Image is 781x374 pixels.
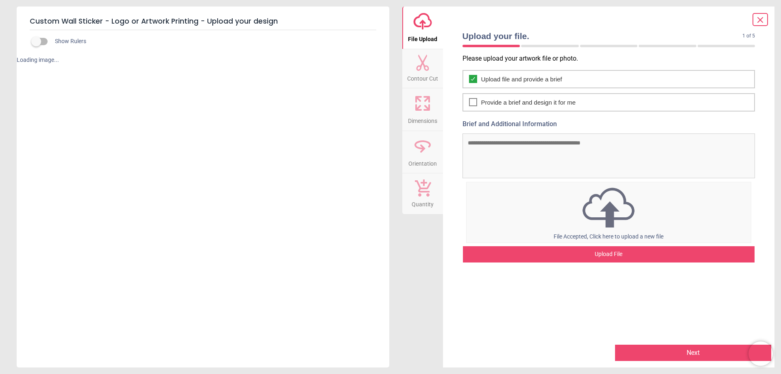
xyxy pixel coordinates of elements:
[17,56,388,64] div: Loading image...
[402,173,443,214] button: Quantity
[408,156,437,168] span: Orientation
[554,233,663,240] span: File Accepted, Click here to upload a new file
[412,197,434,209] span: Quantity
[408,113,437,125] span: Dimensions
[402,7,443,49] button: File Upload
[402,131,443,173] button: Orientation
[481,98,576,107] span: Provide a brief and design it for me
[462,30,743,42] span: Upload your file.
[481,75,562,83] span: Upload file and provide a brief
[462,120,755,129] label: Brief and Additional Information
[615,345,771,361] button: Next
[462,54,762,63] p: Please upload your artwork file or photo.
[402,49,443,88] button: Contour Cut
[742,33,755,39] span: 1 of 5
[463,246,755,262] div: Upload File
[408,31,437,44] span: File Upload
[30,13,376,30] h5: Custom Wall Sticker - Logo or Artwork Printing - Upload your design
[467,185,751,230] img: upload icon
[36,37,389,46] div: Show Rulers
[748,341,773,366] iframe: Brevo live chat
[407,71,438,83] span: Contour Cut
[402,88,443,131] button: Dimensions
